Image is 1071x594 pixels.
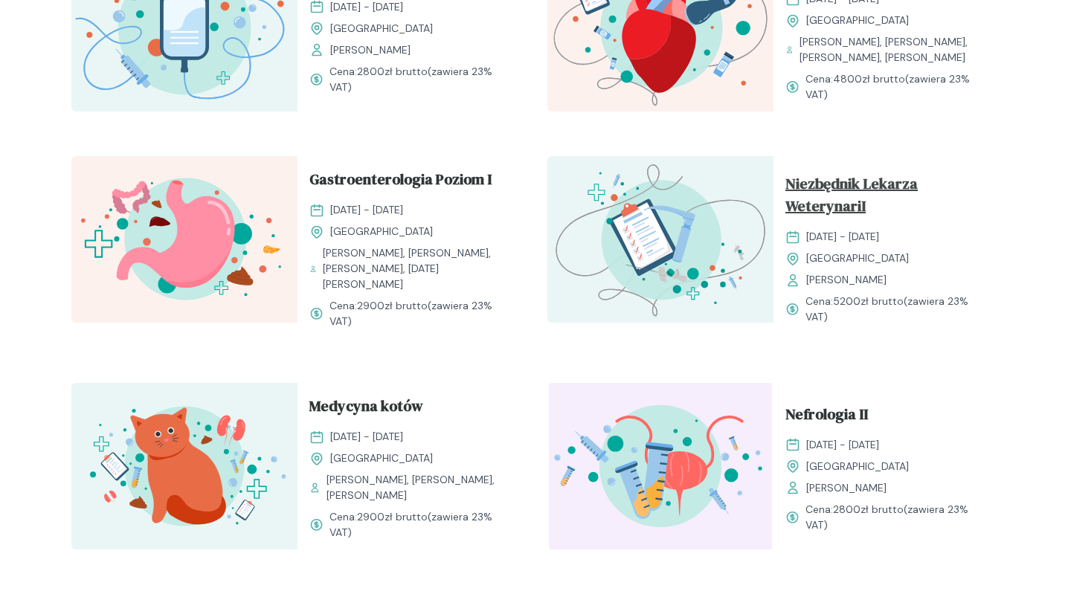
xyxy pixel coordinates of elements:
span: Gastroenterologia Poziom I [309,168,492,196]
span: Cena: (zawiera 23% VAT) [805,294,988,325]
span: 2900 zł brutto [357,510,428,523]
a: Gastroenterologia Poziom I [309,168,512,196]
a: Nefrologia II [785,403,988,431]
span: [PERSON_NAME], [PERSON_NAME], [PERSON_NAME] [327,472,512,503]
span: [PERSON_NAME], [PERSON_NAME], [PERSON_NAME], [DATE][PERSON_NAME] [323,245,512,292]
span: 2800 zł brutto [833,503,904,516]
span: [DATE] - [DATE] [330,202,403,218]
span: 2900 zł brutto [357,299,428,312]
span: Cena: (zawiera 23% VAT) [329,64,512,95]
span: Nefrologia II [785,403,868,431]
span: Cena: (zawiera 23% VAT) [329,298,512,329]
span: [DATE] - [DATE] [806,229,879,245]
span: [PERSON_NAME], [PERSON_NAME], [PERSON_NAME], [PERSON_NAME] [800,34,988,65]
a: Medycyna kotów [309,395,512,423]
span: Cena: (zawiera 23% VAT) [329,509,512,540]
span: [GEOGRAPHIC_DATA] [330,451,433,466]
span: [GEOGRAPHIC_DATA] [330,224,433,239]
span: 4800 zł brutto [833,72,905,85]
span: 5200 zł brutto [833,294,904,308]
span: [DATE] - [DATE] [330,429,403,445]
span: [GEOGRAPHIC_DATA] [806,13,909,28]
span: [PERSON_NAME] [806,480,887,496]
span: [PERSON_NAME] [806,272,887,288]
span: Cena: (zawiera 23% VAT) [805,71,988,103]
a: Niezbędnik Lekarza WeterynariI [785,172,988,223]
span: [DATE] - [DATE] [806,437,879,453]
span: [GEOGRAPHIC_DATA] [806,251,909,266]
span: Cena: (zawiera 23% VAT) [805,502,988,533]
span: [PERSON_NAME] [330,42,411,58]
span: [GEOGRAPHIC_DATA] [330,21,433,36]
img: aHe4VUMqNJQqH-M0_ProcMH_T.svg [547,156,773,323]
span: 2800 zł brutto [357,65,428,78]
span: [GEOGRAPHIC_DATA] [806,459,909,474]
img: Zpbdlx5LeNNTxNvT_GastroI_T.svg [71,156,297,323]
img: aHfQZEMqNJQqH-e8_MedKot_T.svg [71,383,297,549]
span: Medycyna kotów [309,395,423,423]
img: ZpgBUh5LeNNTxPrX_Uro_T.svg [547,383,773,549]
